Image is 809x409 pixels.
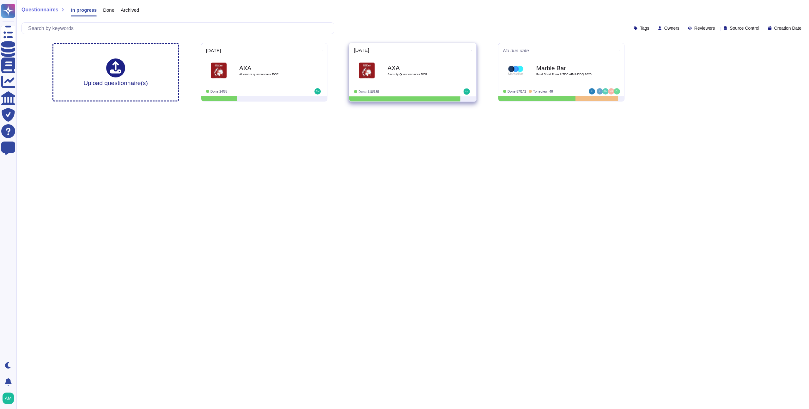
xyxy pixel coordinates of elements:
[358,90,379,93] span: Done: 118/135
[694,26,715,30] span: Reviewers
[503,48,529,53] span: No due date
[25,23,334,34] input: Search by keywords
[536,73,599,76] span: Final Short Form AITEC AIMA DDQ 2025
[103,8,114,12] span: Done
[211,63,227,78] img: Logo
[239,73,302,76] span: AI vendor questionnaire BOR
[206,48,221,53] span: [DATE]
[354,48,369,52] span: [DATE]
[597,88,603,95] img: user
[508,63,524,78] img: Logo
[314,88,321,95] img: user
[359,63,375,79] img: Logo
[83,58,148,86] div: Upload questionnaire(s)
[536,65,599,71] b: Marble Bar
[121,8,139,12] span: Archived
[614,88,620,95] img: user
[533,90,553,93] span: To review: 48
[3,393,14,404] img: user
[602,88,609,95] img: user
[608,88,614,95] img: user
[664,26,679,30] span: Owners
[589,88,595,95] img: user
[730,26,759,30] span: Source Control
[239,65,302,71] b: AXA
[387,65,451,71] b: AXA
[508,90,526,93] span: Done: 87/142
[21,7,58,12] span: Questionnaires
[464,89,470,95] img: user
[640,26,649,30] span: Tags
[1,391,18,405] button: user
[774,26,801,30] span: Creation Date
[387,73,451,76] span: Security Questionnaires BOR
[71,8,97,12] span: In progress
[210,90,227,93] span: Done: 24/85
